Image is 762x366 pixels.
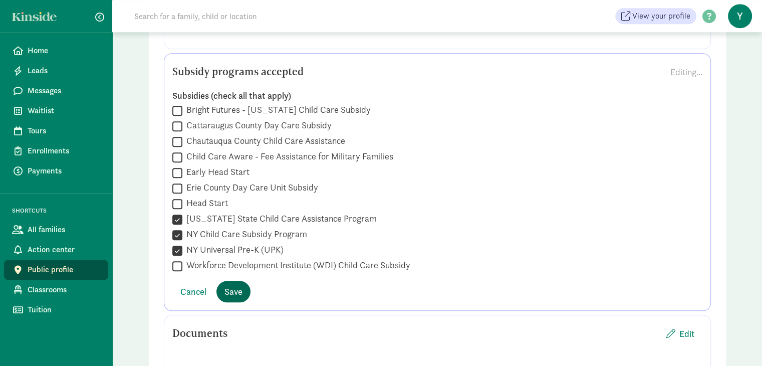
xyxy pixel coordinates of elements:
span: Home [28,45,100,57]
label: Head Start [182,197,228,209]
label: Chautauqua County Child Care Assistance [182,135,345,147]
label: Bright Futures - [US_STATE] Child Care Subsidy [182,104,371,116]
button: Edit [658,323,702,344]
a: Action center [4,240,108,260]
span: Waitlist [28,105,100,117]
label: NY Universal Pre-K (UPK) [182,244,284,256]
a: Messages [4,81,108,101]
label: NY Child Care Subsidy Program [182,228,307,240]
label: Erie County Day Care Unit Subsidy [182,181,318,194]
label: Workforce Development Institute (WDI) Child Care Subsidy [182,259,410,271]
a: Enrollments [4,141,108,161]
a: Payments [4,161,108,181]
h5: Documents [172,327,227,339]
a: Tours [4,121,108,141]
button: Cancel [172,281,214,302]
button: Save [216,281,250,302]
span: Y [728,4,752,28]
input: Search for a family, child or location [128,6,409,26]
a: View your profile [615,8,696,24]
a: Waitlist [4,101,108,121]
label: [US_STATE] State Child Care Assistance Program [182,213,377,225]
a: Classrooms [4,280,108,300]
span: Payments [28,165,100,177]
span: Edit [679,327,694,340]
label: Early Head Start [182,166,249,178]
label: Child Care Aware - Fee Assistance for Military Families [182,150,393,162]
label: Cattaraugus County Day Care Subsidy [182,119,332,131]
a: All families [4,220,108,240]
span: Cancel [180,285,206,298]
span: All families [28,224,100,236]
span: Tuition [28,304,100,316]
span: View your profile [632,10,690,22]
iframe: Chat Widget [712,318,762,366]
span: Action center [28,244,100,256]
a: Tuition [4,300,108,320]
a: Home [4,41,108,61]
label: Subsidies (check all that apply) [172,90,702,102]
span: Save [224,285,242,298]
div: Editing... [670,65,702,79]
h5: Subsidy programs accepted [172,66,304,78]
a: Leads [4,61,108,81]
span: Leads [28,65,100,77]
a: Public profile [4,260,108,280]
span: Classrooms [28,284,100,296]
span: Tours [28,125,100,137]
span: Enrollments [28,145,100,157]
span: Messages [28,85,100,97]
span: Public profile [28,264,100,276]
